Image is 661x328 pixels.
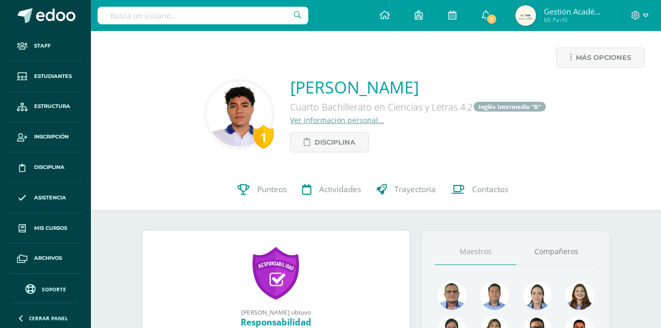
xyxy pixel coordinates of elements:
span: Inscripción [34,133,69,141]
span: Trayectoria [395,184,436,195]
a: Mis cursos [8,213,83,244]
span: Disciplina [314,133,355,152]
a: Archivos [8,243,83,274]
span: Más opciones [576,48,631,67]
a: Ver información personal... [290,115,384,125]
span: Punteos [257,184,287,195]
a: Inglés Intermedio "B" [474,102,546,112]
a: Asistencia [8,183,83,213]
a: Estructura [8,92,83,122]
a: Staff [8,31,83,61]
span: Estructura [34,102,70,111]
a: Inscripción [8,122,83,152]
a: Soporte [12,282,78,295]
img: ff93632bf489dcbc5131d32d8a4af367.png [515,5,536,26]
a: Contactos [444,169,516,210]
a: Disciplina [8,152,83,183]
span: Cerrar panel [29,315,68,322]
span: Actividades [319,184,361,195]
a: Disciplina [290,132,369,152]
a: Maestros [435,239,516,265]
a: Punteos [230,169,294,210]
a: [PERSON_NAME] [290,76,547,98]
span: Soporte [42,286,66,293]
div: Cuarto Bachillerato en Ciencias y Letras 4.2 [290,98,547,115]
a: Más opciones [556,48,644,68]
span: Archivos [34,254,62,262]
span: 7 [486,13,497,25]
div: [PERSON_NAME] obtuvo [153,308,400,316]
input: Busca un usuario... [98,7,308,24]
div: Responsabilidad [153,316,400,328]
span: Estudiantes [34,72,72,81]
span: Disciplina [34,163,65,171]
span: Contactos [472,184,508,195]
a: Estudiantes [8,61,83,92]
span: Mi Perfil [544,15,606,24]
img: d418ab5d63d9026e7b08737ddbfc736b.png [207,82,272,147]
div: 1 [253,125,274,149]
span: Staff [34,42,51,50]
span: Gestión Académica [544,6,606,17]
a: Trayectoria [369,169,444,210]
a: Actividades [294,169,369,210]
img: 2ac039123ac5bd71a02663c3aa063ac8.png [480,282,509,310]
img: 99962f3fa423c9b8099341731b303440.png [438,282,466,310]
a: Compañeros [516,239,597,265]
span: Mis cursos [34,224,67,232]
span: Asistencia [34,194,66,202]
img: a9adb280a5deb02de052525b0213cdb9.png [565,282,594,310]
img: 375aecfb130304131abdbe7791f44736.png [523,282,552,310]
